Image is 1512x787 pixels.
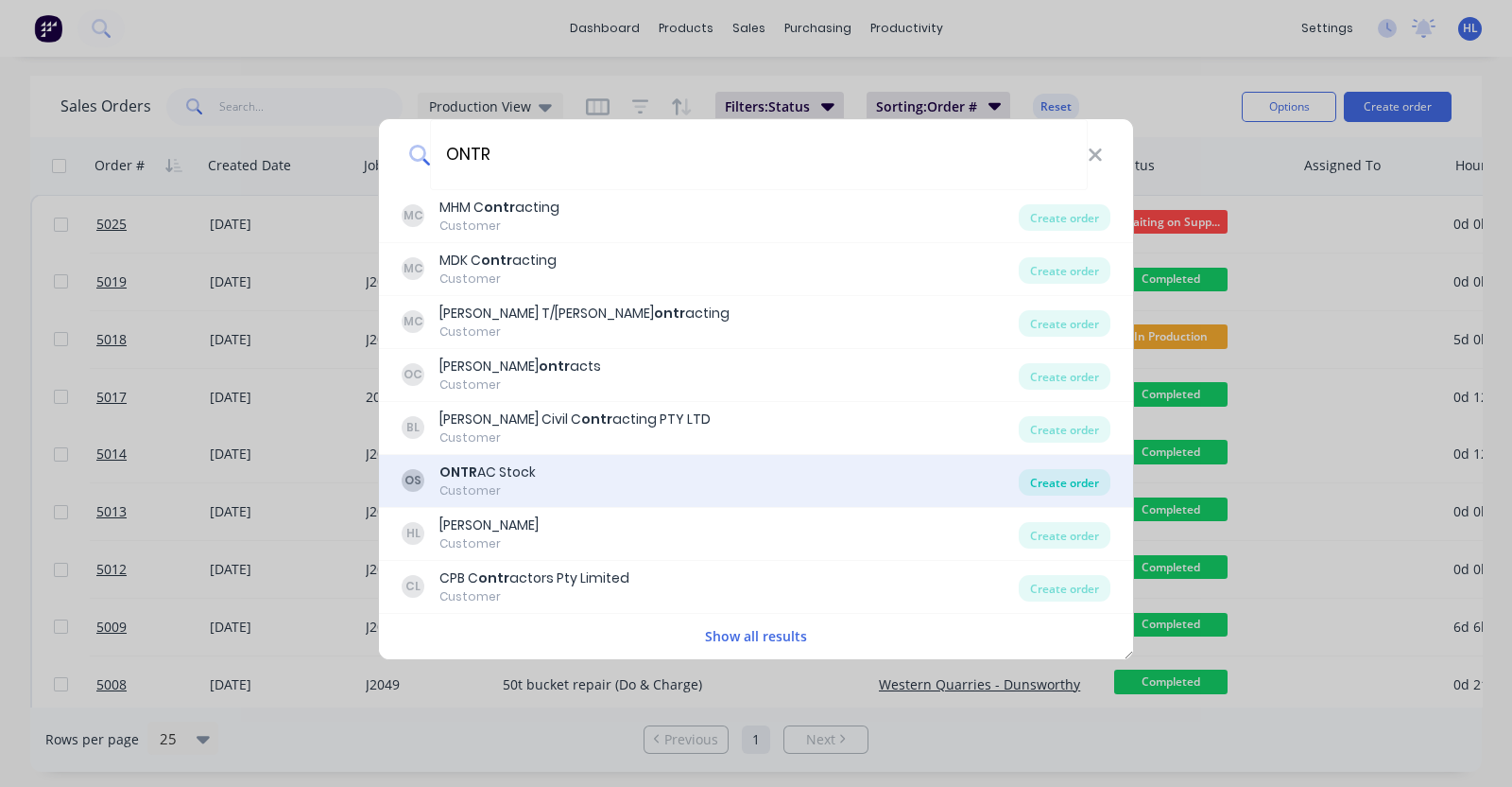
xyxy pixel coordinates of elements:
div: MC [402,204,424,227]
b: ontr [581,410,612,428]
b: ontr [539,357,570,376]
div: OC [402,363,424,386]
div: CL [402,575,424,598]
div: Customer [439,376,601,393]
b: ontr [478,568,509,587]
div: Create order [1019,575,1110,602]
div: Create order [1019,204,1110,231]
div: Customer [439,218,559,235]
div: Customer [439,482,536,499]
div: MC [402,310,424,333]
div: AC Stock [439,463,536,482]
input: Enter a customer name to create a new order... [430,119,1088,190]
div: CPB C actors Pty Limited [439,568,629,588]
div: Customer [439,429,711,446]
div: [PERSON_NAME] [439,516,539,535]
div: HL [402,522,424,545]
div: Create order [1019,257,1110,284]
div: Customer [439,588,629,605]
b: ontr [654,304,685,323]
div: [PERSON_NAME] T/[PERSON_NAME] acting [439,304,730,324]
div: Create order [1019,469,1110,496]
b: ontr [484,198,515,217]
div: Customer [439,535,539,552]
b: ONTR [439,463,477,481]
div: [PERSON_NAME] Civil C acting PTY LTD [439,410,711,429]
b: ontr [481,251,512,270]
div: Customer [439,271,557,288]
div: MDK C acting [439,251,557,271]
div: OS [402,469,424,492]
div: MHM C acting [439,198,559,218]
div: [PERSON_NAME] acts [439,357,601,376]
div: Customer [439,324,730,341]
div: Create order [1019,363,1110,390]
div: BL [402,416,424,439]
div: Create order [1019,416,1110,443]
button: Show all results [699,625,813,647]
div: Create order [1019,310,1110,337]
div: MC [402,257,424,280]
div: Create order [1019,522,1110,549]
